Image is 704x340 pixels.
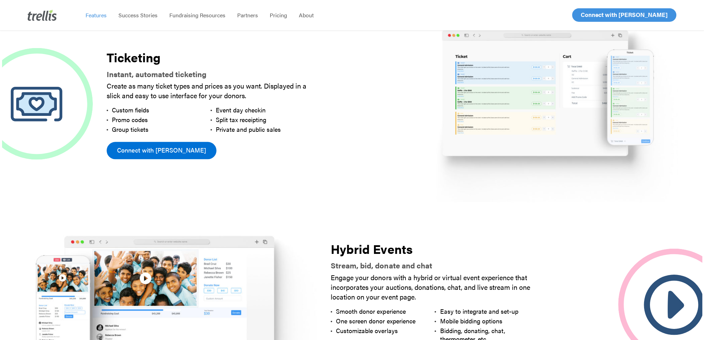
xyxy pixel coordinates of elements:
span: Fundraising Resources [169,11,225,19]
span: Features [86,11,107,19]
a: Features [80,12,113,19]
span: Customizable overlays [336,326,398,335]
span: Promo codes [112,115,148,124]
span: Group tickets [112,125,149,134]
span: Split tax receipting [216,115,266,124]
a: Partners [231,12,264,19]
span: Smooth donor experience [336,307,406,315]
span: Create as many ticket types and prices as you want. Displayed in a slick and easy to use interfac... [107,81,306,100]
img: Trellis [28,10,57,21]
span: Private and public sales [216,125,281,134]
a: About [293,12,320,19]
span: Mobile bidding options [440,316,502,325]
span: Engage your donors with a hybrid or virtual event experience that incorporates your auctions, don... [331,272,530,302]
span: Custom fields [112,105,149,114]
a: Pricing [264,12,293,19]
span: Partners [237,11,258,19]
strong: Instant, automated ticketing [107,68,206,79]
a: Connect with [PERSON_NAME] [572,8,676,22]
strong: Stream, bid, donate and chat [331,260,432,270]
span: Easy to integrate and set-up [440,307,518,315]
span: Pricing [270,11,287,19]
a: Fundraising Resources [163,12,231,19]
a: Connect with [PERSON_NAME] [107,142,216,159]
span: Connect with [PERSON_NAME] [117,145,206,155]
span: Success Stories [118,11,158,19]
span: One screen donor experience [336,316,415,325]
strong: Ticketing [107,48,161,66]
strong: Hybrid Events [331,240,412,258]
span: Event day checkin [216,105,266,114]
a: Success Stories [113,12,163,19]
span: About [299,11,314,19]
span: Connect with [PERSON_NAME] [581,10,668,19]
